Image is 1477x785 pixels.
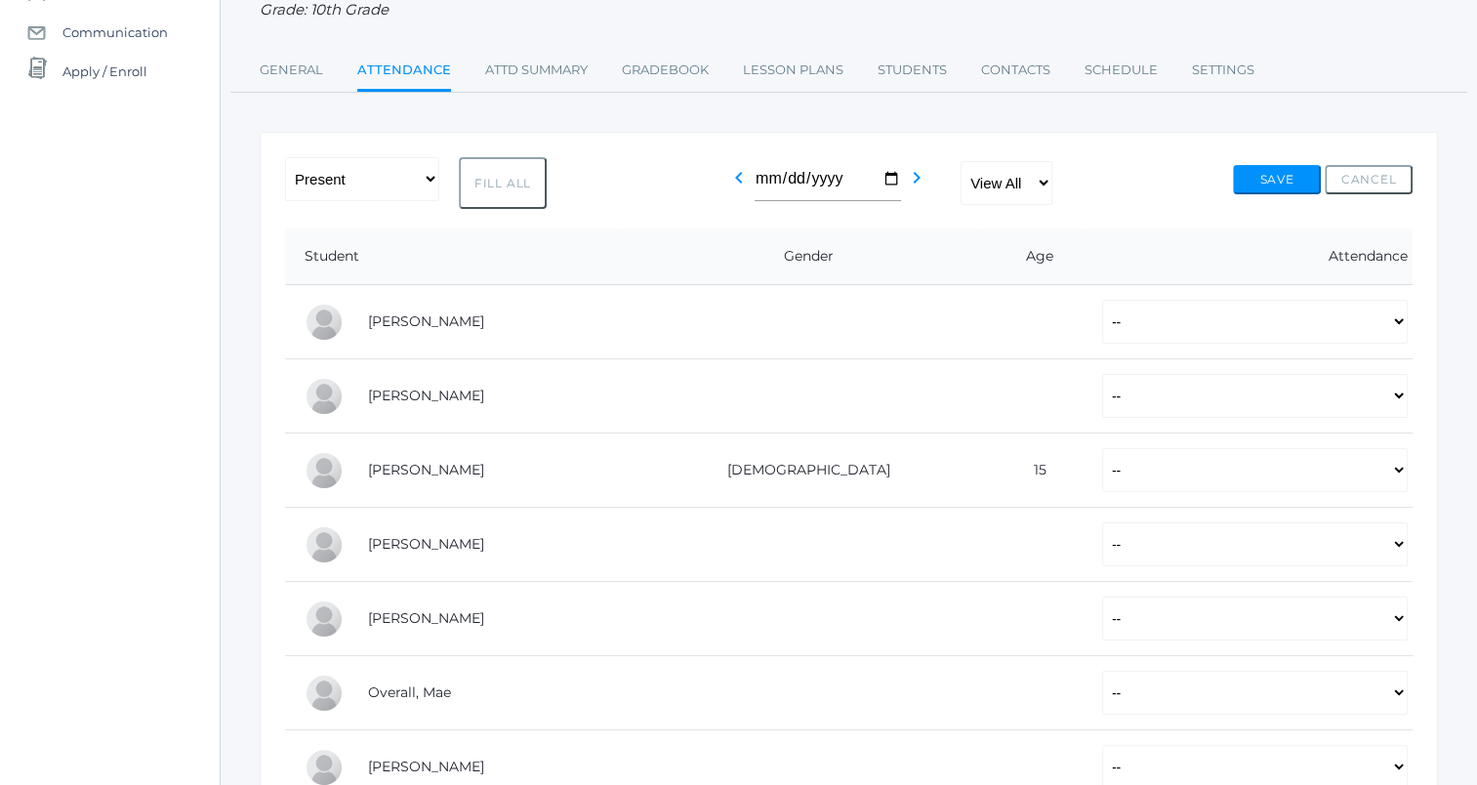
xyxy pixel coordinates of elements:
a: [PERSON_NAME] [368,461,484,478]
a: chevron_right [905,175,928,193]
a: Attendance [357,51,451,93]
a: Students [878,51,947,90]
th: Age [982,228,1082,285]
div: Mae Overall [305,674,344,713]
a: [PERSON_NAME] [368,609,484,627]
span: Apply / Enroll [62,52,147,91]
a: Settings [1192,51,1254,90]
a: Overall, Mae [368,683,451,701]
i: chevron_right [905,166,928,189]
div: Reese Carr [305,303,344,342]
a: Schedule [1085,51,1158,90]
a: Lesson Plans [743,51,843,90]
th: Student [285,228,620,285]
th: Gender [620,228,982,285]
a: [PERSON_NAME] [368,535,484,553]
div: Wyatt Hill [305,377,344,416]
a: General [260,51,323,90]
button: Save [1233,165,1321,194]
div: Wylie Myers [305,525,344,564]
a: [PERSON_NAME] [368,758,484,775]
a: [PERSON_NAME] [368,387,484,404]
div: Natalia Nichols [305,599,344,639]
th: Attendance [1083,228,1413,285]
a: chevron_left [727,175,751,193]
td: 15 [982,434,1082,508]
a: Attd Summary [485,51,588,90]
span: Communication [62,13,168,52]
td: [DEMOGRAPHIC_DATA] [620,434,982,508]
a: Contacts [981,51,1050,90]
i: chevron_left [727,166,751,189]
button: Fill All [459,157,547,209]
a: Gradebook [622,51,709,90]
a: [PERSON_NAME] [368,312,484,330]
div: Ryan Lawler [305,451,344,490]
button: Cancel [1325,165,1413,194]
